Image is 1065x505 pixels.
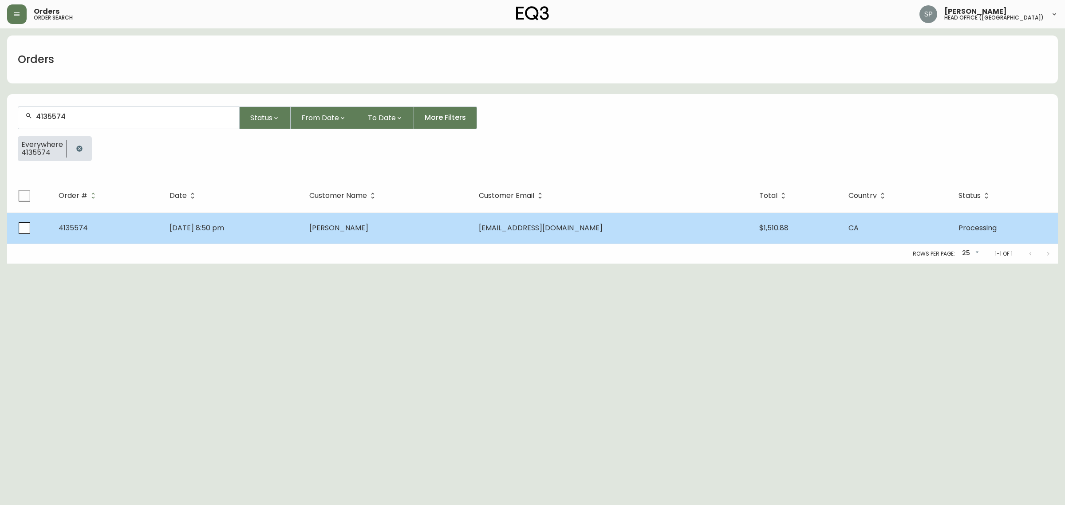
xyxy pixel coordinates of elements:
[59,192,99,200] span: Order #
[958,223,997,233] span: Processing
[240,107,291,129] button: Status
[848,223,859,233] span: CA
[958,193,981,198] span: Status
[301,112,339,123] span: From Date
[170,193,187,198] span: Date
[958,192,992,200] span: Status
[59,223,88,233] span: 4135574
[309,193,367,198] span: Customer Name
[291,107,357,129] button: From Date
[479,192,546,200] span: Customer Email
[958,246,981,261] div: 25
[848,192,888,200] span: Country
[21,141,63,149] span: Everywhere
[759,192,789,200] span: Total
[170,223,224,233] span: [DATE] 8:50 pm
[479,223,603,233] span: [EMAIL_ADDRESS][DOMAIN_NAME]
[250,112,272,123] span: Status
[34,8,59,15] span: Orders
[59,193,87,198] span: Order #
[759,193,777,198] span: Total
[919,5,937,23] img: 0cb179e7bf3690758a1aaa5f0aafa0b4
[944,15,1044,20] h5: head office ([GEOGRAPHIC_DATA])
[368,112,396,123] span: To Date
[479,193,534,198] span: Customer Email
[309,223,368,233] span: [PERSON_NAME]
[995,250,1013,258] p: 1-1 of 1
[848,193,877,198] span: Country
[944,8,1007,15] span: [PERSON_NAME]
[36,112,232,121] input: Search
[18,52,54,67] h1: Orders
[516,6,549,20] img: logo
[21,149,63,157] span: 4135574
[170,192,198,200] span: Date
[425,113,466,122] span: More Filters
[759,223,789,233] span: $1,510.88
[34,15,73,20] h5: order search
[309,192,379,200] span: Customer Name
[414,107,477,129] button: More Filters
[357,107,414,129] button: To Date
[913,250,955,258] p: Rows per page:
